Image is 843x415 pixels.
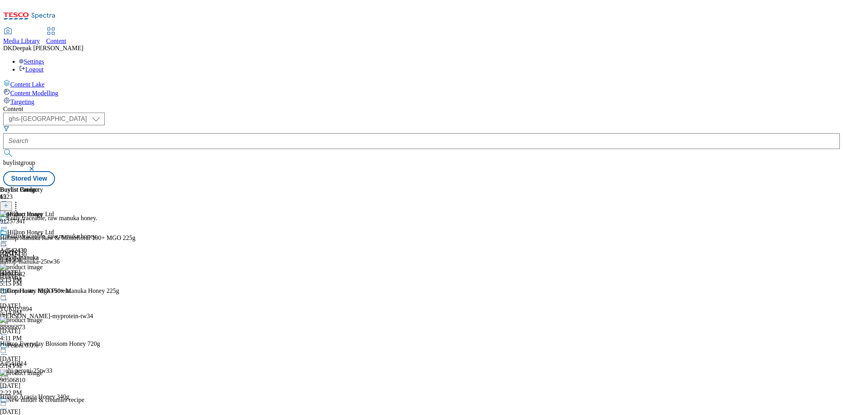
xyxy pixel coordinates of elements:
span: Targeting [10,98,34,105]
span: Deepak [PERSON_NAME] [12,45,83,51]
span: Content Modelling [10,90,58,96]
a: Settings [19,58,44,65]
button: Stored View [3,171,55,186]
span: DK [3,45,12,51]
span: Content Lake [10,81,45,88]
input: Search [3,133,840,149]
a: Content Lake [3,79,840,88]
a: Logout [19,66,43,73]
a: Media Library [3,28,40,45]
div: Content [3,106,840,113]
span: Content [46,38,66,44]
a: Content [46,28,66,45]
a: Targeting [3,97,840,106]
a: Content Modelling [3,88,840,97]
span: buylistgroup [3,159,35,166]
svg: Search Filters [3,125,9,132]
span: Media Library [3,38,40,44]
